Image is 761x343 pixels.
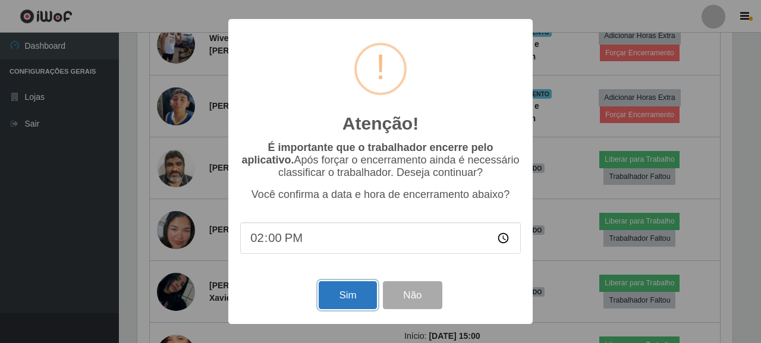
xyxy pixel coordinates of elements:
[240,141,521,179] p: Após forçar o encerramento ainda é necessário classificar o trabalhador. Deseja continuar?
[319,281,376,309] button: Sim
[342,113,419,134] h2: Atenção!
[241,141,493,166] b: É importante que o trabalhador encerre pelo aplicativo.
[383,281,442,309] button: Não
[240,188,521,201] p: Você confirma a data e hora de encerramento abaixo?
